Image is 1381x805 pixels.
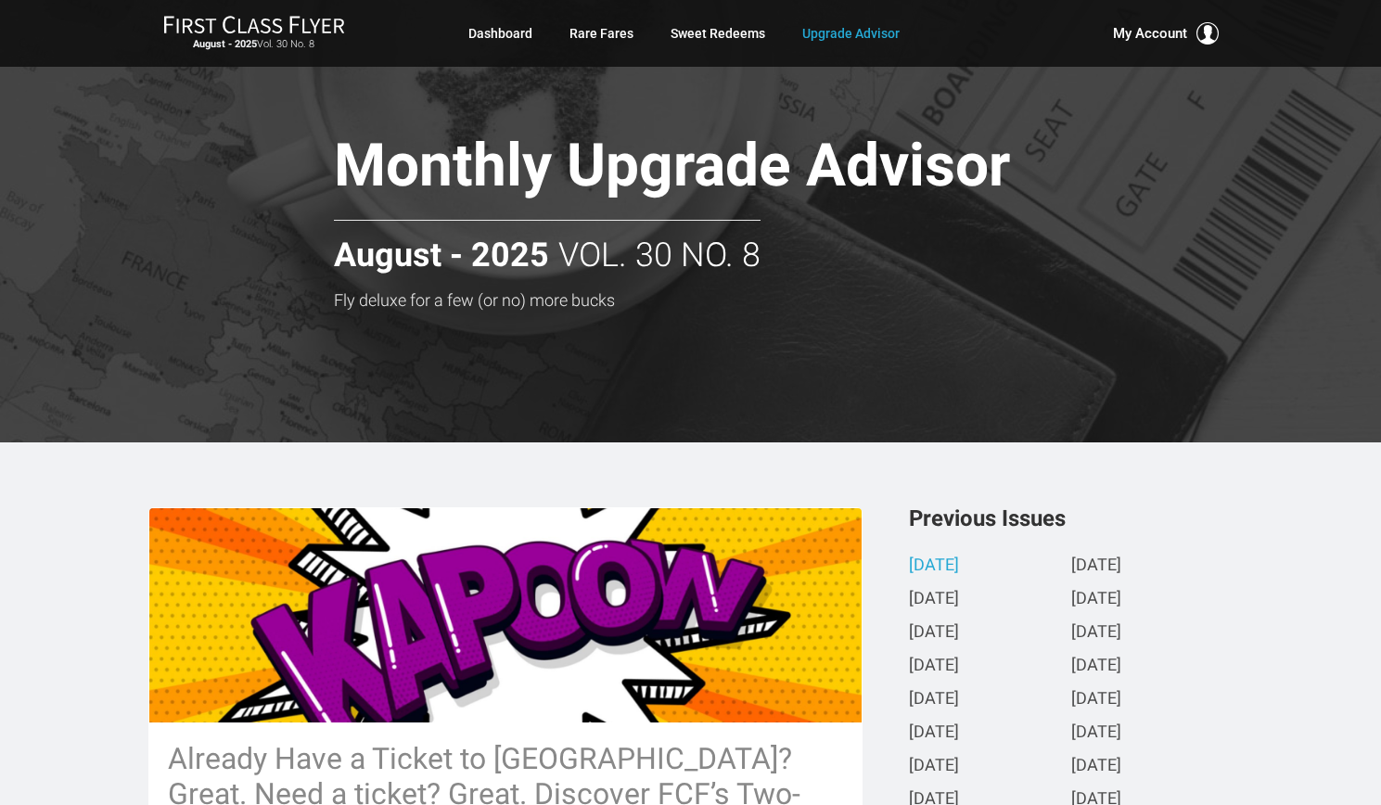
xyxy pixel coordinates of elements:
h2: Vol. 30 No. 8 [334,220,761,275]
a: [DATE] [1071,723,1121,743]
a: [DATE] [909,690,959,709]
a: [DATE] [909,757,959,776]
h3: Previous Issues [909,507,1234,530]
button: My Account [1113,22,1219,45]
a: Sweet Redeems [671,17,765,50]
a: Dashboard [468,17,532,50]
a: Rare Fares [569,17,633,50]
a: [DATE] [909,657,959,676]
strong: August - 2025 [193,38,257,50]
a: [DATE] [1071,623,1121,643]
small: Vol. 30 No. 8 [163,38,345,51]
a: [DATE] [909,623,959,643]
a: [DATE] [909,590,959,609]
a: [DATE] [1071,657,1121,676]
a: [DATE] [1071,556,1121,576]
h1: Monthly Upgrade Advisor [334,134,1141,205]
a: [DATE] [1071,690,1121,709]
span: My Account [1113,22,1187,45]
img: First Class Flyer [163,15,345,34]
a: [DATE] [909,556,959,576]
a: [DATE] [1071,757,1121,776]
a: [DATE] [1071,590,1121,609]
strong: August - 2025 [334,237,549,275]
h3: Fly deluxe for a few (or no) more bucks [334,291,1141,310]
a: Upgrade Advisor [802,17,900,50]
a: First Class FlyerAugust - 2025Vol. 30 No. 8 [163,15,345,52]
a: [DATE] [909,723,959,743]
